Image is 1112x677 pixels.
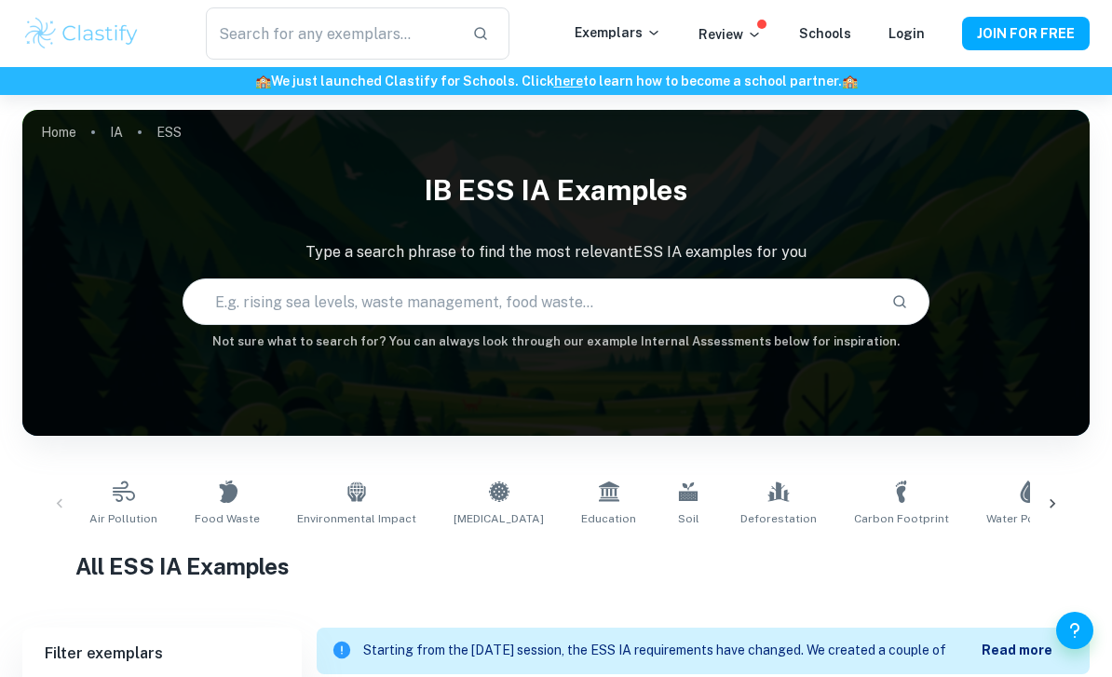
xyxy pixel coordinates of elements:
[206,7,457,60] input: Search for any exemplars...
[698,24,762,45] p: Review
[854,510,949,527] span: Carbon Footprint
[110,119,123,145] a: IA
[195,510,260,527] span: Food Waste
[842,74,858,88] span: 🏫
[297,510,416,527] span: Environmental Impact
[156,122,182,142] p: ESS
[22,162,1090,219] h1: IB ESS IA examples
[962,17,1090,50] button: JOIN FOR FREE
[22,332,1090,351] h6: Not sure what to search for? You can always look through our example Internal Assessments below f...
[888,26,925,41] a: Login
[4,71,1108,91] h6: We just launched Clastify for Schools. Click to learn how to become a school partner.
[678,510,699,527] span: Soil
[554,74,583,88] a: here
[22,241,1090,264] p: Type a search phrase to find the most relevant ESS IA examples for you
[581,510,636,527] span: Education
[183,276,876,328] input: E.g. rising sea levels, waste management, food waste...
[575,22,661,43] p: Exemplars
[75,549,1036,583] h1: All ESS IA Examples
[454,510,544,527] span: [MEDICAL_DATA]
[363,641,982,661] p: Starting from the [DATE] session, the ESS IA requirements have changed. We created a couple of ex...
[1056,612,1093,649] button: Help and Feedback
[986,510,1070,527] span: Water Pollution
[255,74,271,88] span: 🏫
[884,286,915,318] button: Search
[41,119,76,145] a: Home
[89,510,157,527] span: Air Pollution
[982,643,1052,657] b: Read more
[799,26,851,41] a: Schools
[740,510,817,527] span: Deforestation
[22,15,141,52] img: Clastify logo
